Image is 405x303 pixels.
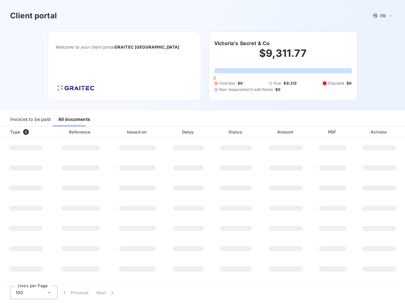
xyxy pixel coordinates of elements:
span: 0 [23,129,29,135]
div: Status [213,129,259,135]
span: 0 [213,75,216,80]
div: Amount [261,129,311,135]
span: $0 [238,80,243,86]
span: GRAITEC [GEOGRAPHIC_DATA] [115,45,180,50]
div: Reference [69,129,90,134]
span: Non-Associated Credit Notes [219,87,273,92]
span: $9,312 [283,80,297,86]
span: Due [274,80,281,86]
div: Issued on [111,129,164,135]
img: Company logo [56,84,96,92]
button: Previous [58,286,93,299]
div: Invoices to be paid [10,113,51,126]
div: Actions [355,129,404,135]
h2: $9,311.77 [214,47,352,66]
h3: Client portal [10,10,57,21]
div: Type [6,129,50,135]
div: PDF [313,129,352,135]
span: $0 [275,87,280,92]
div: All documents [58,113,90,126]
h6: Victoria's Secret & Co [214,39,270,47]
span: 100 [16,289,23,296]
span: $0 [346,80,352,86]
div: Delay [166,129,210,135]
span: FR [380,13,385,18]
span: Overdue [219,80,235,86]
span: Disputed [328,80,344,86]
button: Next [93,286,119,299]
span: Welcome to your client portal [56,45,193,50]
